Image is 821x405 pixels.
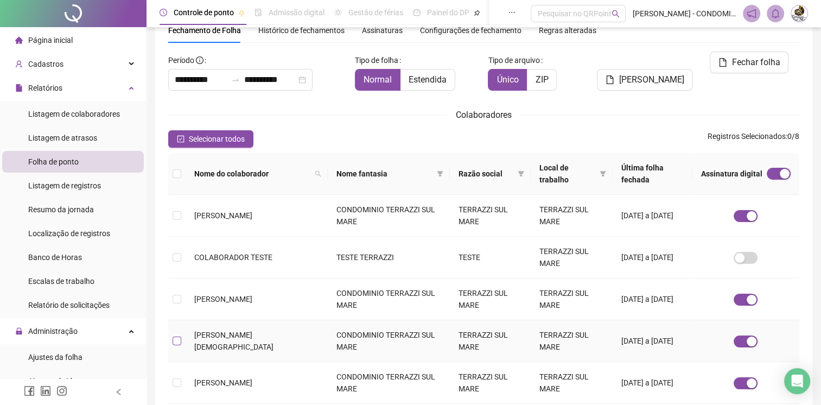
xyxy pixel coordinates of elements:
[174,8,234,17] span: Controle de ponto
[177,135,184,143] span: check-square
[791,5,807,22] img: 90818
[28,353,82,362] span: Ajustes da folha
[28,205,94,214] span: Resumo da jornada
[518,170,524,177] span: filter
[409,74,447,85] span: Estendida
[28,157,79,166] span: Folha de ponto
[710,52,788,73] button: Fechar folha
[28,327,78,336] span: Administração
[613,153,692,195] th: Última folha fechada
[531,237,612,279] td: TERRAZZI SUL MARE
[328,237,450,279] td: TESTE TERRAZZI
[450,362,531,404] td: TERRAZZI SUL MARE
[701,168,762,180] span: Assinatura digital
[515,166,526,182] span: filter
[606,75,614,84] span: file
[474,10,480,16] span: pushpin
[531,279,612,320] td: TERRAZZI SUL MARE
[313,166,323,182] span: search
[15,84,23,92] span: file
[613,320,692,362] td: [DATE] a [DATE]
[15,60,23,68] span: user-add
[362,27,403,34] span: Assinaturas
[194,253,272,262] span: COLABORADOR TESTE
[619,73,684,86] span: [PERSON_NAME]
[531,362,612,404] td: TERRAZZI SUL MARE
[731,56,780,69] span: Fechar folha
[427,8,469,17] span: Painel do DP
[597,69,692,91] button: [PERSON_NAME]
[328,279,450,320] td: CONDOMINIO TERRAZZI SUL MARE
[194,295,252,303] span: [PERSON_NAME]
[28,277,94,286] span: Escalas de trabalho
[28,60,63,68] span: Cadastros
[269,8,324,17] span: Admissão digital
[194,331,273,351] span: [PERSON_NAME][DEMOGRAPHIC_DATA]
[613,195,692,237] td: [DATE] a [DATE]
[612,10,620,18] span: search
[355,54,398,66] span: Tipo de folha
[336,168,433,180] span: Nome fantasia
[531,320,612,362] td: TERRAZZI SUL MARE
[456,110,512,120] span: Colaboradores
[413,9,421,16] span: dashboard
[315,170,321,177] span: search
[364,74,392,85] span: Normal
[450,320,531,362] td: TERRAZZI SUL MARE
[258,26,345,35] span: Histórico de fechamentos
[24,385,35,396] span: facebook
[784,368,810,394] div: Open Intercom Messenger
[535,74,548,85] span: ZIP
[194,168,310,180] span: Nome do colaborador
[459,168,513,180] span: Razão social
[238,10,245,16] span: pushpin
[450,195,531,237] td: TERRAZZI SUL MARE
[189,133,245,145] span: Selecionar todos
[15,36,23,44] span: home
[771,9,780,18] span: bell
[168,56,194,65] span: Período
[231,75,240,84] span: swap-right
[539,27,596,34] span: Regras alteradas
[613,279,692,320] td: [DATE] a [DATE]
[334,9,342,16] span: sun
[508,9,515,16] span: ellipsis
[747,9,756,18] span: notification
[28,377,80,385] span: Ajustes rápidos
[613,237,692,279] td: [DATE] a [DATE]
[437,170,443,177] span: filter
[40,385,51,396] span: linkedin
[168,26,241,35] span: Fechamento de Folha
[28,253,82,262] span: Banco de Horas
[718,58,727,67] span: file
[435,166,445,182] span: filter
[597,160,608,188] span: filter
[115,388,123,396] span: left
[600,170,606,177] span: filter
[420,27,521,34] span: Configurações de fechamento
[708,132,786,141] span: Registros Selecionados
[196,56,203,64] span: info-circle
[28,229,110,238] span: Localização de registros
[194,378,252,387] span: [PERSON_NAME]
[28,110,120,118] span: Listagem de colaboradores
[328,320,450,362] td: CONDOMINIO TERRAZZI SUL MARE
[531,195,612,237] td: TERRAZZI SUL MARE
[28,181,101,190] span: Listagem de registros
[497,74,518,85] span: Único
[613,362,692,404] td: [DATE] a [DATE]
[160,9,167,16] span: clock-circle
[28,36,73,45] span: Página inicial
[194,211,252,220] span: [PERSON_NAME]
[15,327,23,335] span: lock
[488,54,539,66] span: Tipo de arquivo
[708,130,799,148] span: : 0 / 8
[632,8,736,20] span: [PERSON_NAME] - CONDOMINIO TERRAZZI SUL MARE
[28,134,97,142] span: Listagem de atrasos
[450,279,531,320] td: TERRAZZI SUL MARE
[539,162,595,186] span: Local de trabalho
[450,237,531,279] td: TESTE
[28,84,62,92] span: Relatórios
[231,75,240,84] span: to
[56,385,67,396] span: instagram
